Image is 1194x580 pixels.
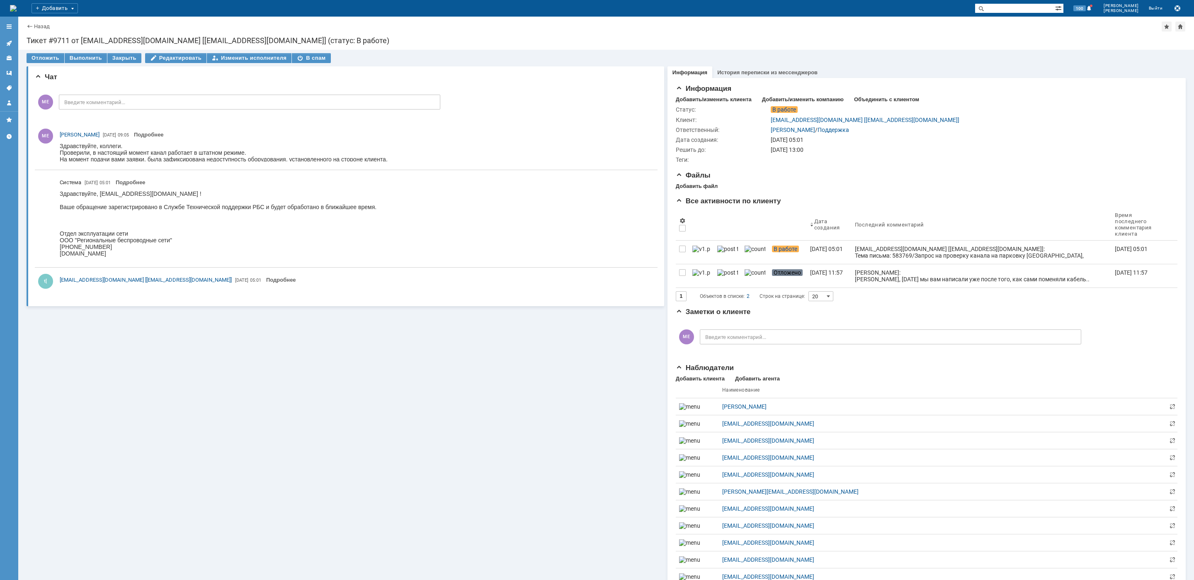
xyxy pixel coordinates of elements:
[1175,22,1185,32] div: Сделать домашней страницей
[679,539,716,546] a: menu client.png
[679,454,716,461] a: menu client.png
[679,556,700,563] img: menu client.png
[772,246,799,252] span: В работе
[679,539,700,546] img: menu client.png
[679,556,716,563] a: menu client.png
[679,217,686,224] span: Настройки
[852,264,1111,288] a: [PERSON_NAME]: [PERSON_NAME], [DATE] мы вам написали уже после того, как сами поменяли кабель..
[1104,8,1139,13] span: [PERSON_NAME]
[679,471,700,478] img: menu client.png
[722,454,1164,461] a: [EMAIL_ADDRESS][DOMAIN_NAME]
[60,276,232,284] a: [EMAIL_ADDRESS][DOMAIN_NAME] [[EMAIL_ADDRESS][DOMAIN_NAME]]
[741,264,769,288] a: counter.png
[762,96,844,103] div: Добавить/изменить компанию
[676,146,769,153] div: Решить до:
[1169,573,1176,580] span: Разорвать связь
[85,180,98,185] span: [DATE]
[1055,4,1063,12] span: Расширенный поиск
[103,132,116,138] span: [DATE]
[855,222,924,228] div: Последний комментарий
[1169,420,1176,427] span: Разорвать связь
[2,96,16,110] a: Мой профиль
[679,403,700,410] img: menu client.png
[700,293,745,299] span: Объектов в списке:
[1169,454,1176,461] span: Разорвать связь
[2,51,16,65] a: Клиенты
[10,5,17,12] img: logo
[134,132,164,138] a: Подробнее
[679,488,716,495] a: menu client.png
[679,522,716,529] a: menu client.png
[855,246,1108,305] div: [EMAIL_ADDRESS][DOMAIN_NAME] [[EMAIL_ADDRESS][DOMAIN_NAME]]: Тема письма: 583769/Запрос на провер...
[1115,269,1148,276] div: [DATE] 11:57
[735,375,780,382] div: Добавить агента
[722,522,1164,529] a: [EMAIL_ADDRESS][DOMAIN_NAME]
[679,403,716,410] a: menu client.png
[722,556,1164,563] a: [EMAIL_ADDRESS][DOMAIN_NAME]
[1115,246,1148,252] div: [DATE] 05:01
[2,37,16,50] a: Активности
[10,5,17,12] a: Перейти на домашнюю страницу
[807,264,852,288] a: [DATE] 11:57
[745,269,765,276] img: counter.png
[1111,241,1171,264] a: [DATE] 05:01
[722,403,1164,410] a: [PERSON_NAME]
[1073,5,1086,11] span: 100
[676,106,769,113] div: Статус:
[1162,22,1172,32] div: Добавить в избранное
[722,471,1164,478] a: [EMAIL_ADDRESS][DOMAIN_NAME]
[2,81,16,95] a: Теги
[99,180,111,185] span: 05:01
[692,246,711,252] img: v1.png
[60,178,81,187] span: Система
[60,277,232,283] span: [EMAIL_ADDRESS][DOMAIN_NAME] [[EMAIL_ADDRESS][DOMAIN_NAME]]
[35,73,57,81] span: Чат
[1169,471,1176,478] span: Разорвать связь
[679,573,700,580] img: menu client.png
[27,37,1186,45] div: Тикет #9711 от [EMAIL_ADDRESS][DOMAIN_NAME] [[EMAIL_ADDRESS][DOMAIN_NAME]] (статус: В работе)
[719,382,1167,398] th: Наименование
[676,183,718,190] div: Добавить файл
[717,246,738,252] img: post ticket.png
[807,241,852,264] a: [DATE] 05:01
[676,96,752,103] div: Добавить/изменить клиента
[810,269,843,276] div: [DATE] 11:57
[722,573,1164,580] a: [EMAIL_ADDRESS][DOMAIN_NAME]
[32,3,78,13] div: Добавить
[60,131,99,139] a: [PERSON_NAME]
[771,127,815,133] a: [PERSON_NAME]
[1169,522,1176,529] span: Разорвать связь
[1169,556,1176,563] span: Разорвать связь
[854,96,919,103] div: Объединить с клиентом
[679,420,716,427] a: menu client.png
[689,241,714,264] a: v1.png
[250,278,261,283] span: 05:01
[2,66,16,80] a: Шаблоны комментариев
[1172,3,1182,13] button: Сохранить лог
[818,127,849,133] a: Поддержка
[771,146,803,153] span: [DATE] 13:00
[689,264,714,288] a: v1.png
[679,488,700,495] img: menu client.png
[722,488,1164,495] a: [PERSON_NAME][EMAIL_ADDRESS][DOMAIN_NAME]
[852,241,1111,264] a: [EMAIL_ADDRESS][DOMAIN_NAME] [[EMAIL_ADDRESS][DOMAIN_NAME]]: Тема письма: 583769/Запрос на провер...
[116,179,146,185] a: Подробнее
[1115,212,1161,237] div: Время последнего комментария клиента
[1169,403,1176,410] span: Разорвать связь
[1111,264,1171,288] a: [DATE] 11:57
[676,375,725,382] div: Добавить клиента
[266,277,296,283] a: Подробнее
[771,127,849,133] div: /
[722,420,1164,427] div: [EMAIL_ADDRESS][DOMAIN_NAME]
[1169,437,1176,444] span: Разорвать связь
[676,136,769,143] div: Дата создания:
[722,437,1164,444] a: [EMAIL_ADDRESS][DOMAIN_NAME]
[679,329,694,344] span: МЕ
[38,95,53,110] span: МЕ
